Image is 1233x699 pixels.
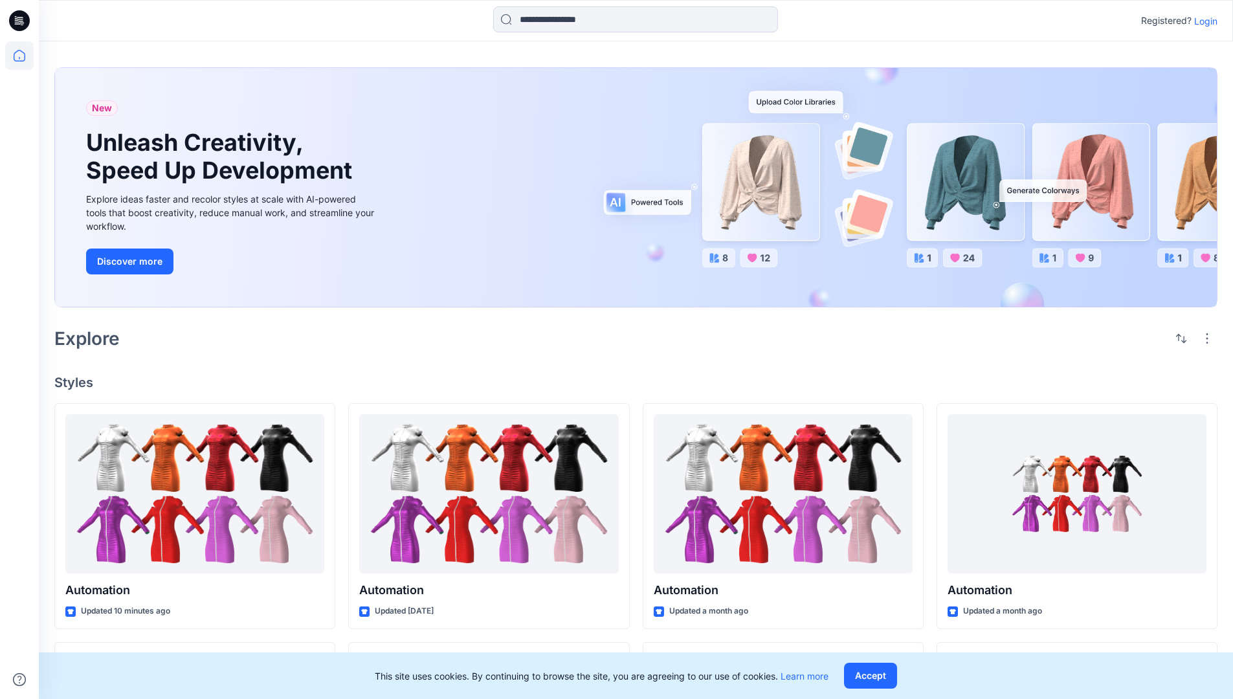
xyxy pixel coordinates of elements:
[844,663,897,689] button: Accept
[54,375,1217,390] h4: Styles
[669,605,748,618] p: Updated a month ago
[65,414,324,574] a: Automation
[65,581,324,599] p: Automation
[948,581,1206,599] p: Automation
[781,671,828,682] a: Learn more
[963,605,1042,618] p: Updated a month ago
[86,249,173,274] button: Discover more
[1194,14,1217,28] p: Login
[359,581,618,599] p: Automation
[54,328,120,349] h2: Explore
[654,414,913,574] a: Automation
[81,605,170,618] p: Updated 10 minutes ago
[359,414,618,574] a: Automation
[1141,13,1192,28] p: Registered?
[375,605,434,618] p: Updated [DATE]
[86,249,377,274] a: Discover more
[86,129,358,184] h1: Unleash Creativity, Speed Up Development
[375,669,828,683] p: This site uses cookies. By continuing to browse the site, you are agreeing to our use of cookies.
[948,414,1206,574] a: Automation
[654,581,913,599] p: Automation
[92,100,112,116] span: New
[86,192,377,233] div: Explore ideas faster and recolor styles at scale with AI-powered tools that boost creativity, red...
